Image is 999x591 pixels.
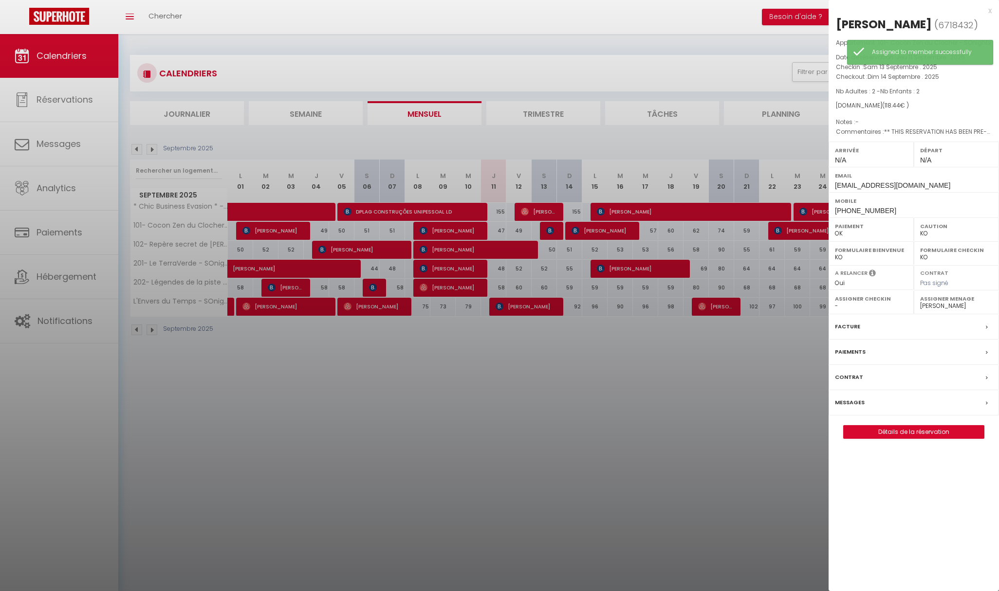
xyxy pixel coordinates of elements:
label: Paiement [835,221,907,231]
div: x [829,5,992,17]
label: Email [835,171,993,180]
span: Nb Enfants : 2 [880,87,920,95]
label: Assigner Menage [920,294,993,304]
label: Messages [835,397,865,408]
label: Mobile [835,196,993,206]
span: Sam 13 Septembre . 2025 [863,63,937,71]
label: Contrat [920,269,948,275]
div: [PERSON_NAME] [836,17,932,32]
span: [EMAIL_ADDRESS][DOMAIN_NAME] [835,181,950,189]
label: Paiements [835,347,866,357]
label: Formulaire Checkin [920,245,993,255]
label: Caution [920,221,993,231]
span: Pas signé [920,279,948,287]
span: ( € ) [882,101,909,109]
p: Commentaires : [836,127,992,137]
button: Ouvrir le widget de chat LiveChat [8,4,37,33]
span: N/A [920,156,931,164]
span: [PHONE_NUMBER] [835,207,896,215]
i: Sélectionner OUI si vous souhaiter envoyer les séquences de messages post-checkout [869,269,876,280]
span: Dim 14 Septembre . 2025 [868,72,939,81]
p: Checkout : [836,72,992,82]
span: 118.44 [885,101,900,109]
label: Contrat [835,372,863,382]
label: A relancer [835,269,868,277]
span: ( ) [934,18,978,32]
label: Arrivée [835,145,907,155]
p: Notes : [836,117,992,127]
label: Départ [920,145,993,155]
span: 101- Cocon Zen du Clocher - SOnights [878,38,991,47]
span: N/A [835,156,846,164]
label: Assigner Checkin [835,294,907,304]
span: 6718432 [938,19,974,31]
p: Date de réservation : [836,53,992,62]
span: Nb Adultes : 2 - [836,87,920,95]
p: Checkin : [836,62,992,72]
a: Détails de la réservation [844,426,984,438]
button: Détails de la réservation [843,425,984,439]
label: Facture [835,322,860,332]
div: [DOMAIN_NAME] [836,101,992,110]
p: Appartement : [836,38,992,48]
label: Formulaire Bienvenue [835,245,907,255]
span: - [855,118,859,126]
div: Assigned to member successfully [872,48,983,57]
